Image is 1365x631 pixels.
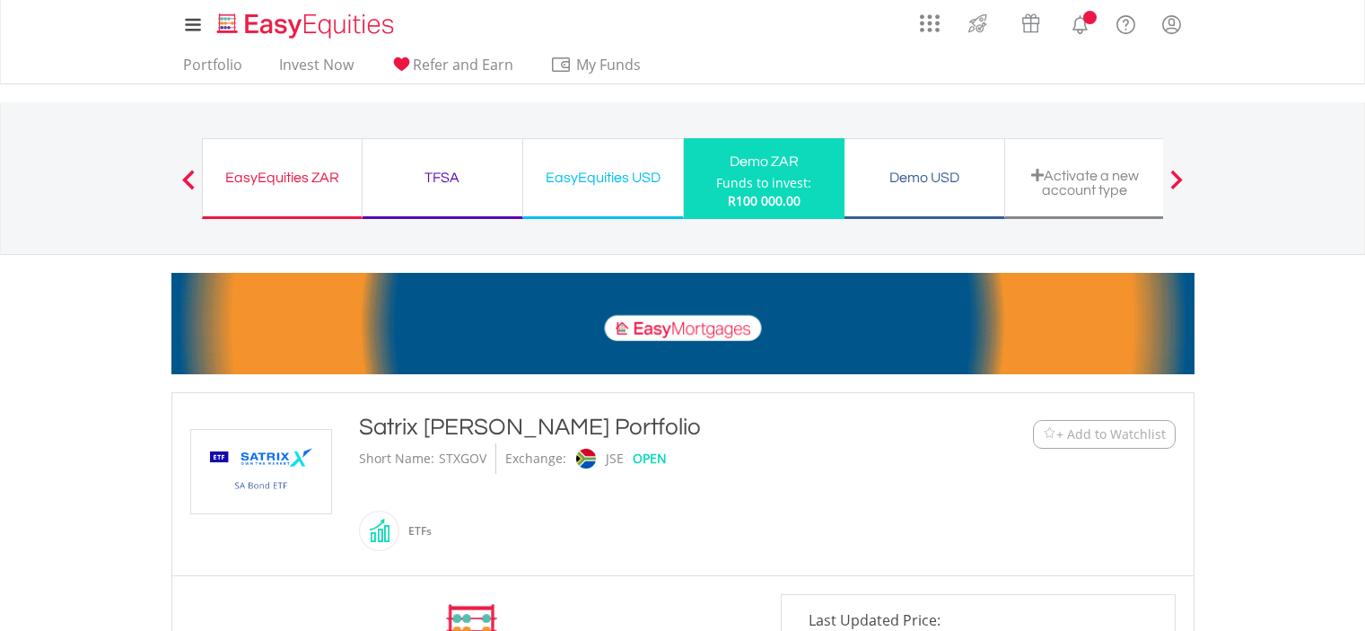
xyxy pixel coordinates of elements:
[1149,4,1194,44] a: My Profile
[359,411,923,443] div: Satrix [PERSON_NAME] Portfolio
[1033,420,1176,449] button: Watchlist + Add to Watchlist
[963,9,993,38] img: thrive-v2.svg
[920,13,940,33] img: grid-menu-icon.svg
[1016,168,1154,197] div: Activate a new account type
[534,165,672,190] div: EasyEquities USD
[413,55,513,74] span: Refer and Earn
[1004,4,1057,38] a: Vouchers
[399,510,432,553] div: ETFs
[855,165,993,190] div: Demo USD
[439,443,486,474] div: STXGOV
[505,443,566,474] div: Exchange:
[633,443,667,474] div: OPEN
[550,53,668,76] span: My Funds
[575,449,595,469] img: jse.png
[210,4,401,40] a: Home page
[1103,4,1149,40] a: FAQ's and Support
[214,165,351,190] div: EasyEquities ZAR
[1057,4,1103,40] a: Notifications
[194,430,328,513] img: EQU.ZA.STXGOV.png
[1056,425,1166,443] span: + Add to Watchlist
[176,56,249,83] a: Portfolio
[1016,9,1046,38] img: vouchers-v2.svg
[171,273,1194,374] img: EasyMortage Promotion Banner
[908,4,951,33] a: AppsGrid
[383,56,521,83] a: Refer and Earn
[695,149,834,174] div: Demo ZAR
[795,613,1161,627] span: Last Updated Price:
[272,56,361,83] a: Invest Now
[359,443,434,474] div: Short Name:
[214,11,401,40] img: EasyEquities_Logo.png
[606,443,624,474] div: JSE
[716,174,811,192] div: Funds to invest:
[728,192,801,209] span: R100 000.00
[1043,427,1056,441] img: Watchlist
[373,165,512,190] div: TFSA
